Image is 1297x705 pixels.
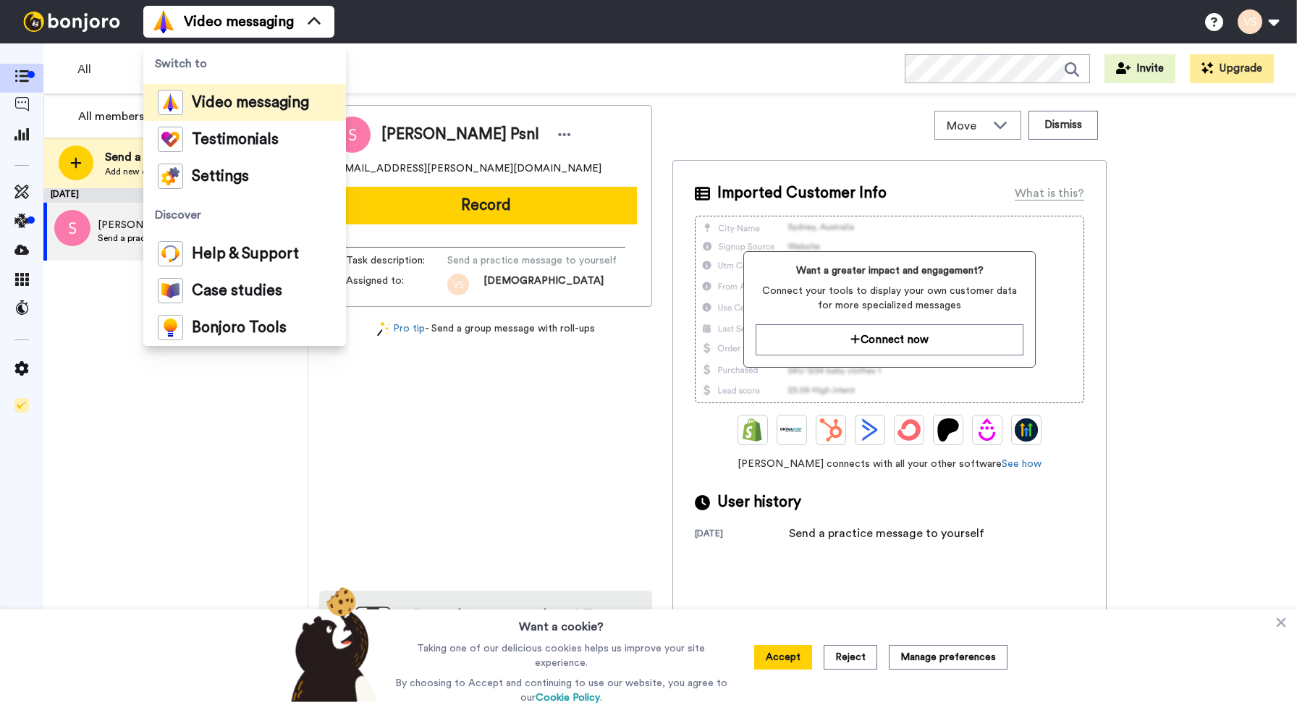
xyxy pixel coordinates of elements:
[1015,418,1038,442] img: GoHighLevel
[192,169,249,184] span: Settings
[346,253,447,268] span: Task description :
[158,315,183,340] img: bj-tools-colored.svg
[1015,185,1084,202] div: What is this?
[1190,54,1274,83] button: Upgrade
[334,161,601,176] span: [EMAIL_ADDRESS][PERSON_NAME][DOMAIN_NAME]
[143,158,346,195] a: Settings
[754,645,812,670] button: Accept
[756,263,1023,278] span: Want a greater impact and engagement?
[54,210,90,246] img: s.png
[717,182,887,204] span: Imported Customer Info
[947,117,986,135] span: Move
[158,90,183,115] img: vm-color.svg
[447,274,469,295] img: vs.png
[158,278,183,303] img: case-study-colored.svg
[334,187,637,224] button: Record
[536,693,600,703] a: Cookie Policy
[143,235,346,272] a: Help & Support
[1104,54,1175,83] button: Invite
[1028,111,1098,140] button: Dismiss
[143,309,346,346] a: Bonjoro Tools
[897,418,921,442] img: ConvertKit
[789,525,984,542] div: Send a practice message to yourself
[78,108,161,125] div: All members
[780,418,803,442] img: Ontraport
[937,418,960,442] img: Patreon
[105,166,235,177] span: Add new contact or upload CSV
[824,645,877,670] button: Reject
[447,253,617,268] span: Send a practice message to yourself
[334,117,371,153] img: Image of Samudra vaibhav psnl
[143,84,346,121] a: Video messaging
[717,491,801,513] span: User history
[105,148,235,166] span: Send a new message
[392,641,731,670] p: Taking one of our delicious cookies helps us improve your site experience.
[1002,459,1042,469] a: See how
[695,457,1084,471] span: [PERSON_NAME] connects with all your other software
[192,321,287,335] span: Bonjoro Tools
[377,321,425,337] a: Pro tip
[192,247,299,261] span: Help & Support
[158,127,183,152] img: tm-color.svg
[152,10,175,33] img: vm-color.svg
[98,232,242,244] span: Send a practice message to yourself
[819,418,842,442] img: Hubspot
[741,418,764,442] img: Shopify
[889,645,1007,670] button: Manage preferences
[278,586,385,702] img: bear-with-cookie.png
[14,398,29,413] img: Checklist.svg
[346,274,447,295] span: Assigned to:
[192,96,309,110] span: Video messaging
[406,605,638,646] h4: Record from your phone! Try our app [DATE]
[319,321,652,337] div: - Send a group message with roll-ups
[98,218,242,232] span: [PERSON_NAME] Psnl
[143,195,346,235] span: Discover
[483,274,604,295] span: [DEMOGRAPHIC_DATA]
[192,132,279,147] span: Testimonials
[77,61,174,78] span: All
[143,272,346,309] a: Case studies
[158,164,183,189] img: settings-colored.svg
[143,121,346,158] a: Testimonials
[43,188,308,203] div: [DATE]
[756,284,1023,313] span: Connect your tools to display your own customer data for more specialized messages
[192,284,282,298] span: Case studies
[17,12,126,32] img: bj-logo-header-white.svg
[976,418,999,442] img: Drip
[381,124,539,145] span: [PERSON_NAME] Psnl
[519,609,604,636] h3: Want a cookie?
[143,43,346,84] span: Switch to
[377,321,390,337] img: magic-wand.svg
[858,418,882,442] img: ActiveCampaign
[756,324,1023,355] button: Connect now
[184,12,294,32] span: Video messaging
[158,241,183,266] img: help-and-support-colored.svg
[392,676,731,705] p: By choosing to Accept and continuing to use our website, you agree to our .
[695,528,789,542] div: [DATE]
